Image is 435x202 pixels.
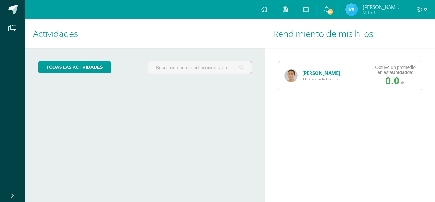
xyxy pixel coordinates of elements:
span: Mi Perfil [363,10,401,15]
span: pts [399,80,405,85]
span: 80 [327,8,334,15]
img: 9ac376e517150ea7a947938ae8e8916a.png [345,3,358,16]
input: Busca una actividad próxima aquí... [148,61,252,74]
div: Obtuvo un promedio en esta de: [375,65,416,75]
span: II Curso Ciclo Básico [302,76,340,82]
img: e37ccd470a3c6ef1e6da489f8462b984.png [285,69,297,82]
span: [PERSON_NAME][US_STATE] [363,4,401,10]
a: [PERSON_NAME] [302,70,340,76]
a: todas las Actividades [38,61,111,73]
h1: Actividades [33,19,257,48]
span: 0.0 [385,75,399,86]
strong: Unidad [392,70,407,75]
h1: Rendimiento de mis hijos [273,19,428,48]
